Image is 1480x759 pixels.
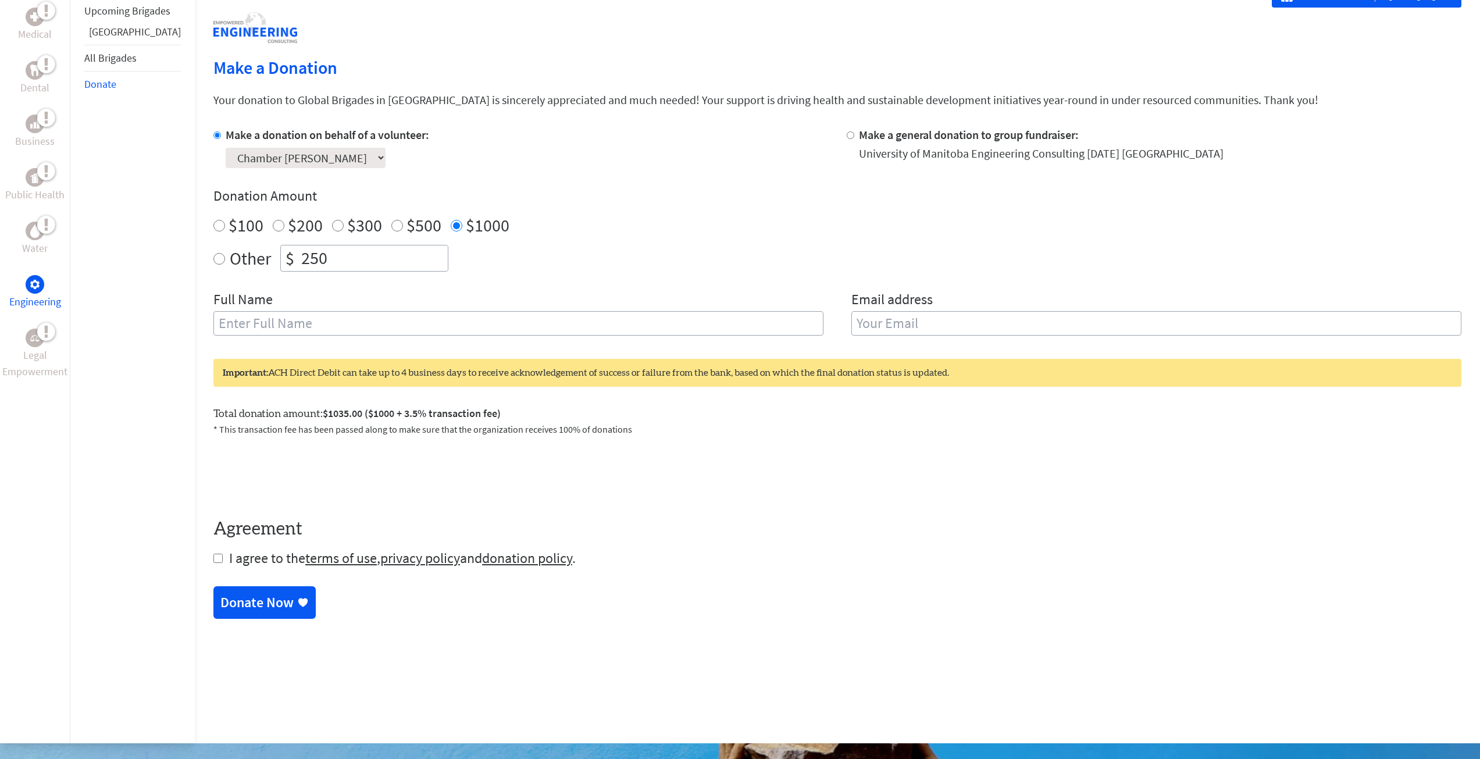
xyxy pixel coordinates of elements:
a: MedicalMedical [18,8,52,42]
p: Your donation to Global Brigades in [GEOGRAPHIC_DATA] is sincerely appreciated and much needed! Y... [213,92,1461,108]
p: Water [22,240,48,256]
label: Full Name [213,290,273,311]
p: * This transaction fee has been passed along to make sure that the organization receives 100% of ... [213,422,1461,436]
img: Water [30,224,40,237]
div: Public Health [26,168,44,187]
a: All Brigades [84,51,137,65]
p: Legal Empowerment [2,347,67,380]
input: Enter Amount [299,245,448,271]
label: Other [230,245,271,272]
img: Public Health [30,172,40,183]
img: Legal Empowerment [30,334,40,341]
img: Engineering [30,280,40,289]
label: Total donation amount: [213,405,501,422]
h4: Donation Amount [213,187,1461,205]
a: donation policy [482,549,572,567]
input: Your Email [851,311,1461,336]
div: Water [26,222,44,240]
label: Email address [851,290,933,311]
div: Business [26,115,44,133]
div: Engineering [26,275,44,294]
a: Legal EmpowermentLegal Empowerment [2,329,67,380]
p: Dental [20,80,49,96]
a: EngineeringEngineering [9,275,61,310]
a: BusinessBusiness [15,115,55,149]
li: Donate [84,72,181,97]
a: Donate Now [213,586,316,619]
div: Donate Now [220,593,294,612]
a: terms of use [305,549,377,567]
h4: Agreement [213,519,1461,540]
label: $300 [347,214,382,236]
label: Make a donation on behalf of a volunteer: [226,127,429,142]
iframe: reCAPTCHA [213,450,390,496]
a: Public HealthPublic Health [5,168,65,203]
span: I agree to the , and . [229,549,576,567]
div: University of Manitoba Engineering Consulting [DATE] [GEOGRAPHIC_DATA] [859,145,1224,162]
div: Legal Empowerment [26,329,44,347]
img: Business [30,119,40,129]
a: WaterWater [22,222,48,256]
img: logo-engineering.png [213,12,297,43]
label: $500 [406,214,441,236]
a: [GEOGRAPHIC_DATA] [89,25,181,38]
a: privacy policy [380,549,460,567]
a: DentalDental [20,61,49,96]
label: $1000 [466,214,509,236]
div: ACH Direct Debit can take up to 4 business days to receive acknowledgement of success or failure ... [213,359,1461,387]
h2: Make a Donation [213,57,1461,78]
img: Medical [30,12,40,22]
img: Dental [30,65,40,76]
a: Upcoming Brigades [84,4,170,17]
li: Guatemala [84,24,181,45]
strong: Important: [223,368,268,377]
label: $100 [229,214,263,236]
p: Business [15,133,55,149]
input: Enter Full Name [213,311,823,336]
p: Engineering [9,294,61,310]
p: Public Health [5,187,65,203]
li: All Brigades [84,45,181,72]
div: $ [281,245,299,271]
span: $1035.00 ($1000 + 3.5% transaction fee) [323,407,501,420]
p: Medical [18,26,52,42]
label: Make a general donation to group fundraiser: [859,127,1079,142]
div: Dental [26,61,44,80]
label: $200 [288,214,323,236]
a: Donate [84,77,116,91]
div: Medical [26,8,44,26]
